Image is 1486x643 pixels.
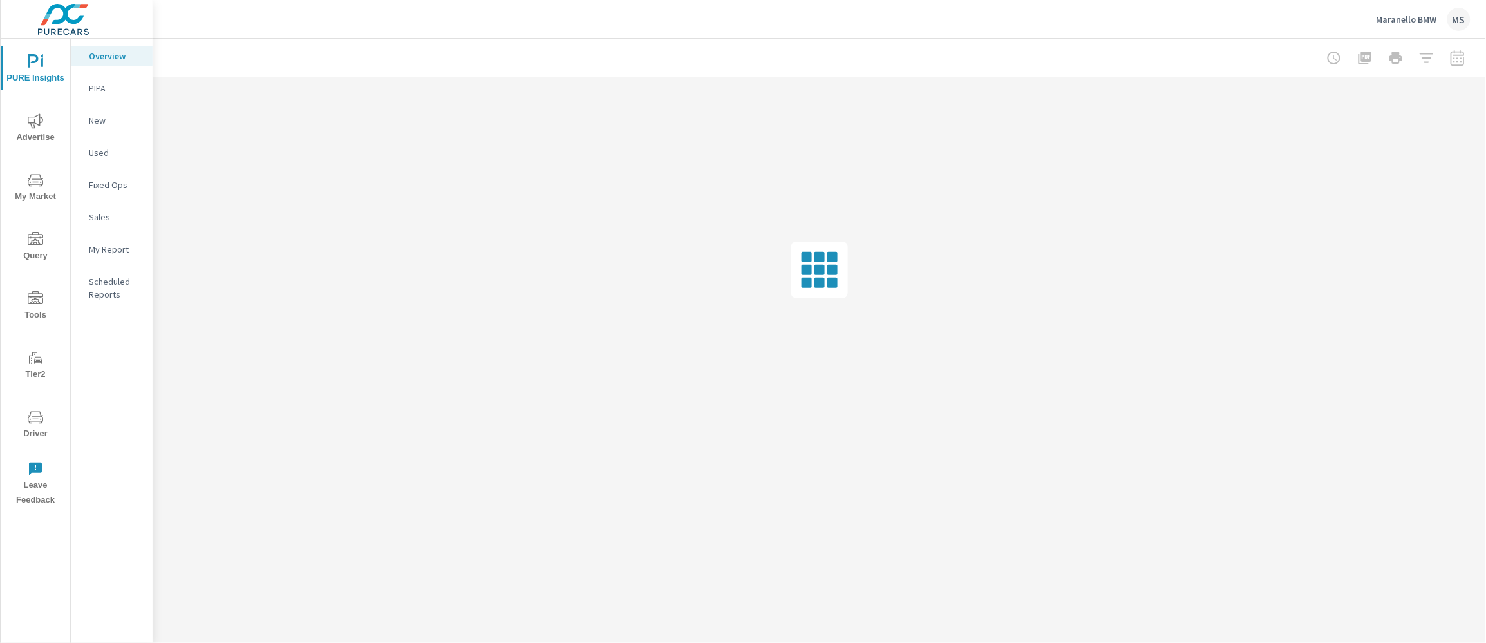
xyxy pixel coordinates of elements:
p: New [89,114,142,127]
span: Tier2 [5,350,66,382]
span: Driver [5,410,66,441]
div: Overview [71,46,153,66]
p: Sales [89,211,142,224]
p: Used [89,146,142,159]
span: Leave Feedback [5,461,66,508]
p: Scheduled Reports [89,275,142,301]
span: Advertise [5,113,66,145]
div: nav menu [1,39,70,513]
div: Used [71,143,153,162]
span: PURE Insights [5,54,66,86]
div: Sales [71,207,153,227]
div: New [71,111,153,130]
div: MS [1447,8,1471,31]
p: My Report [89,243,142,256]
div: My Report [71,240,153,259]
p: Overview [89,50,142,62]
span: Query [5,232,66,264]
div: Scheduled Reports [71,272,153,304]
p: PIPA [89,82,142,95]
p: Fixed Ops [89,178,142,191]
span: My Market [5,173,66,204]
div: Fixed Ops [71,175,153,195]
div: PIPA [71,79,153,98]
p: Maranello BMW [1377,14,1437,25]
span: Tools [5,291,66,323]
